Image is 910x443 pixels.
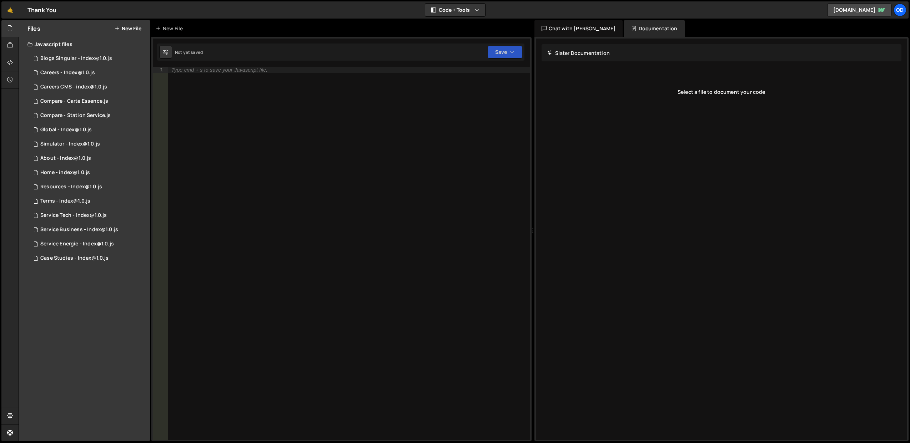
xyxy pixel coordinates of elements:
[175,49,203,55] div: Not yet saved
[27,94,150,108] div: 16150/45745.js
[40,127,92,133] div: Global - Index@1.0.js
[27,166,150,180] div: 16150/43401.js
[40,212,107,219] div: Service Tech - Index@1.0.js
[27,123,150,137] div: 16150/43695.js
[27,51,150,66] div: 16150/45011.js
[40,184,102,190] div: Resources - Index@1.0.js
[40,155,91,162] div: About - Index@1.0.js
[153,67,168,73] div: 1
[1,1,19,19] a: 🤙
[40,112,111,119] div: Compare - Station Service.js
[40,70,95,76] div: Careers - Index@1.0.js
[27,180,150,194] div: 16150/43656.js
[894,4,906,16] a: Od
[40,255,109,261] div: Case Studies - Index@1.0.js
[624,20,684,37] div: Documentation
[27,137,150,151] div: 16150/45666.js
[27,251,150,265] div: 16150/44116.js
[27,6,56,14] div: Thank You
[27,237,150,251] div: 16150/43762.js
[40,241,114,247] div: Service Energie - Index@1.0.js
[425,4,485,16] button: Code + Tools
[827,4,891,16] a: [DOMAIN_NAME]
[156,25,186,32] div: New File
[171,67,267,72] div: Type cmd + s to save your Javascript file.
[542,78,902,106] div: Select a file to document your code
[115,26,141,31] button: New File
[547,50,610,56] h2: Slater Documentation
[40,98,108,105] div: Compare - Carte Essence.js
[27,151,150,166] div: 16150/44188.js
[27,25,40,32] h2: Files
[27,66,150,80] div: 16150/44830.js
[40,141,100,147] div: Simulator - Index@1.0.js
[27,80,150,94] div: 16150/44848.js
[27,194,150,208] div: 16150/43555.js
[40,198,90,204] div: Terms - Index@1.0.js
[534,20,623,37] div: Chat with [PERSON_NAME]
[40,55,112,62] div: Blogs Singular - Index@1.0.js
[40,84,107,90] div: Careers CMS - index@1.0.js
[40,226,118,233] div: Service Business - Index@1.0.js
[27,108,150,123] div: 16150/44840.js
[19,37,150,51] div: Javascript files
[488,46,522,58] button: Save
[40,169,90,176] div: Home - index@1.0.js
[27,223,150,237] div: 16150/43693.js
[27,208,150,223] div: 16150/43704.js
